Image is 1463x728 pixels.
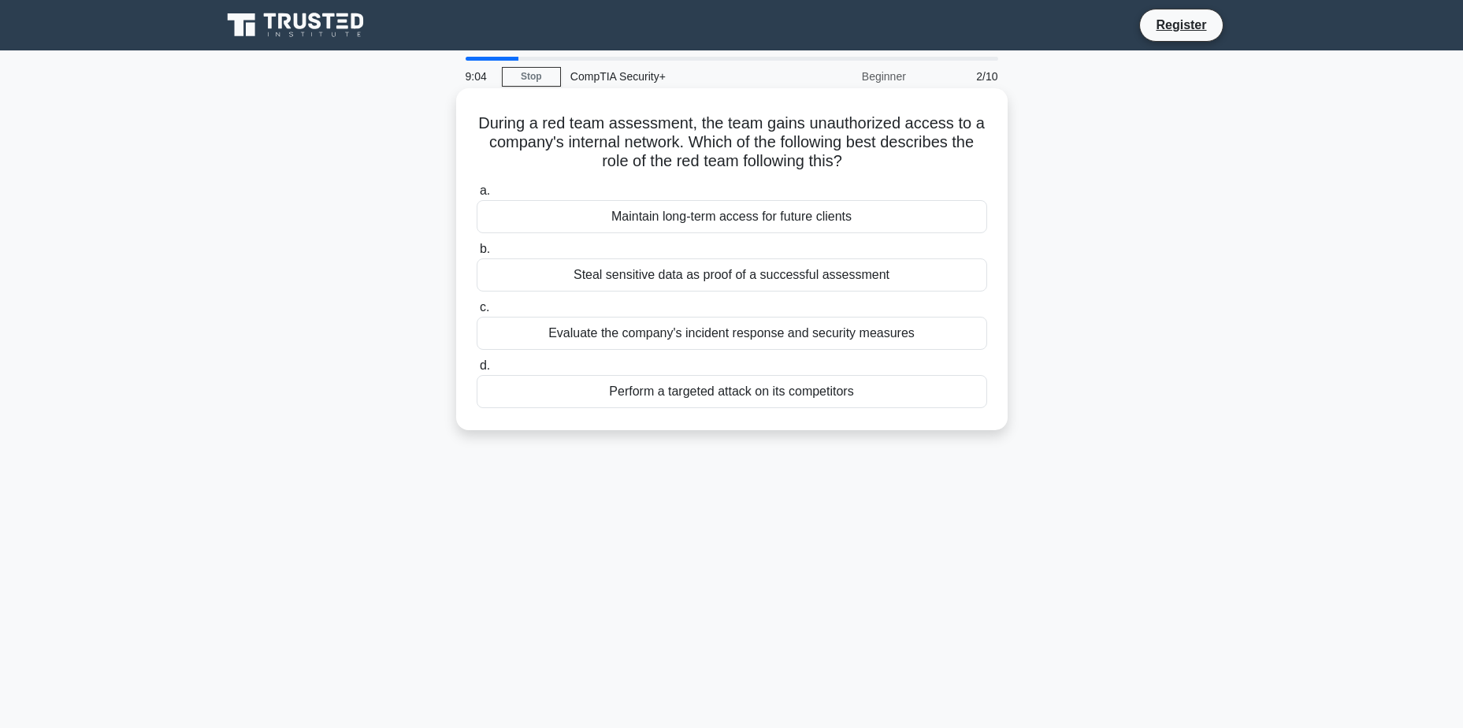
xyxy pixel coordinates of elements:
a: Stop [502,67,561,87]
div: Maintain long-term access for future clients [477,200,987,233]
a: Register [1146,15,1216,35]
div: 9:04 [456,61,502,92]
span: b. [480,242,490,255]
span: a. [480,184,490,197]
h5: During a red team assessment, the team gains unauthorized access to a company's internal network.... [475,113,989,172]
div: Beginner [778,61,915,92]
div: 2/10 [915,61,1008,92]
span: d. [480,358,490,372]
div: CompTIA Security+ [561,61,778,92]
div: Evaluate the company's incident response and security measures [477,317,987,350]
div: Steal sensitive data as proof of a successful assessment [477,258,987,292]
div: Perform a targeted attack on its competitors [477,375,987,408]
span: c. [480,300,489,314]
